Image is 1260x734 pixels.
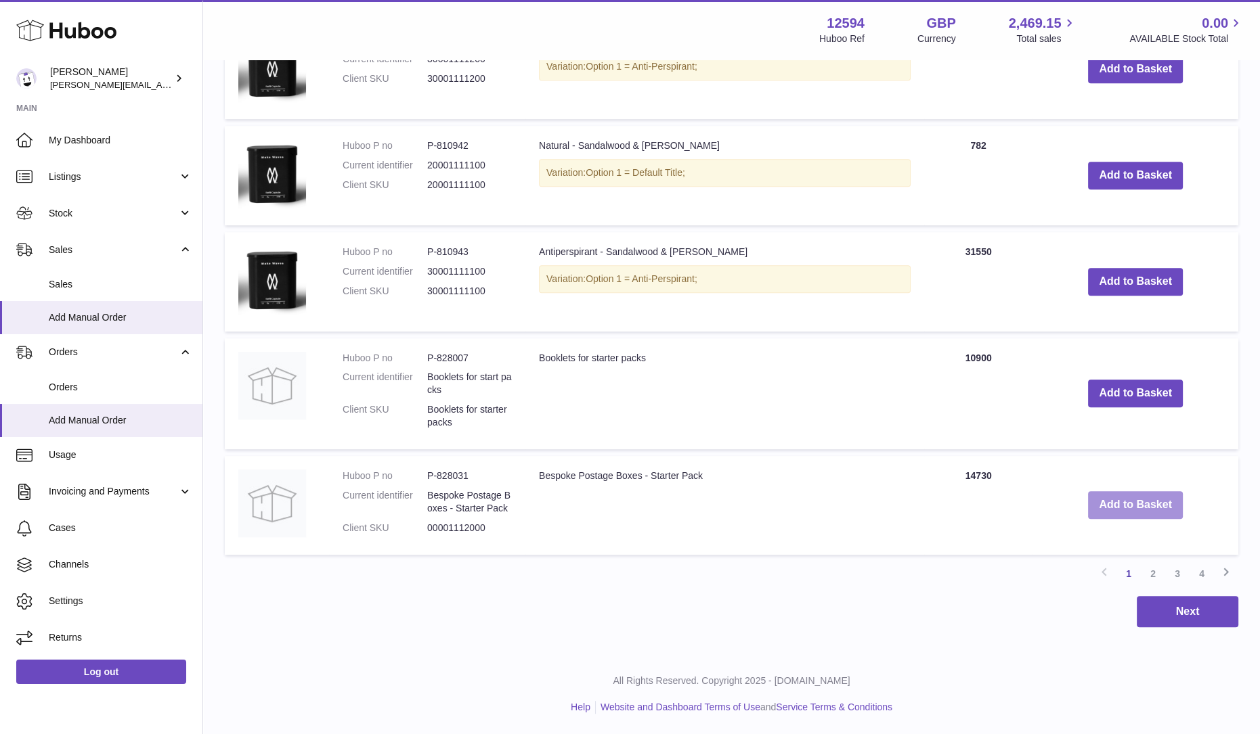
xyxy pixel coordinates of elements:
dt: Huboo P no [343,469,427,482]
button: Add to Basket [1088,268,1183,296]
td: Bespoke Postage Boxes - Starter Pack [525,456,924,555]
dd: 30001111100 [427,265,512,278]
dt: Huboo P no [343,246,427,258]
dt: Client SKU [343,285,427,298]
a: 1 [1116,561,1141,586]
div: Variation: [539,159,911,187]
dt: Current identifier [343,265,427,278]
td: Antiperspirant - Pink Pomegranate [525,20,924,119]
div: Variation: [539,265,911,293]
span: My Dashboard [49,134,192,147]
span: Add Manual Order [49,311,192,324]
a: 4 [1190,561,1214,586]
dt: Client SKU [343,179,427,191]
strong: 12594 [827,14,865,32]
td: 19012 [924,20,1033,119]
td: 782 [924,126,1033,225]
dd: 20001111100 [427,179,512,191]
span: Sales [49,244,178,256]
a: 3 [1165,561,1190,586]
button: Next [1137,596,1238,628]
li: and [596,701,892,714]
dd: 20001111100 [427,159,512,172]
dd: P-810943 [427,246,512,258]
img: Bespoke Postage Boxes - Starter Pack [238,469,306,537]
button: Add to Basket [1088,162,1183,189]
img: Natural - Sandalwood & Patchouli [238,139,306,208]
span: Sales [49,278,192,291]
span: Settings [49,595,192,607]
td: Antiperspirant - Sandalwood & [PERSON_NAME] [525,232,924,331]
div: Variation: [539,53,911,81]
a: Service Terms & Conditions [776,702,892,712]
dt: Huboo P no [343,139,427,152]
img: Antiperspirant - Sandalwood & Patchouli [238,246,306,315]
div: [PERSON_NAME] [50,66,172,91]
img: owen@wearemakewaves.com [16,68,37,89]
span: Invoicing and Payments [49,485,178,498]
span: Usage [49,449,192,461]
td: Booklets for starter packs [525,338,924,449]
td: 14730 [924,456,1033,555]
span: Stock [49,207,178,220]
strong: GBP [926,14,955,32]
td: Natural - Sandalwood & [PERSON_NAME] [525,126,924,225]
span: Returns [49,631,192,644]
dt: Client SKU [343,403,427,429]
button: Add to Basket [1088,380,1183,407]
dd: Booklets for starter packs [427,403,512,429]
span: Channels [49,558,192,571]
span: Total sales [1016,32,1077,45]
div: Huboo Ref [819,32,865,45]
dt: Huboo P no [343,352,427,365]
img: Antiperspirant - Pink Pomegranate [238,33,306,102]
span: Add Manual Order [49,414,192,427]
p: All Rights Reserved. Copyright 2025 - [DOMAIN_NAME] [214,674,1249,687]
img: Booklets for starter packs [238,352,306,419]
dt: Client SKU [343,72,427,85]
span: Listings [49,170,178,183]
dd: 30001111100 [427,285,512,298]
div: Currency [917,32,956,45]
dt: Current identifier [343,489,427,515]
td: 31550 [924,232,1033,331]
span: Option 1 = Anti-Perspirant; [586,61,697,72]
dt: Client SKU [343,522,427,534]
a: 2,469.15 Total sales [1009,14,1077,45]
dd: Booklets for start packs [427,371,512,396]
span: Orders [49,346,178,359]
a: 0.00 AVAILABLE Stock Total [1129,14,1244,45]
dd: P-828007 [427,352,512,365]
dt: Current identifier [343,371,427,396]
dd: 30001111200 [427,72,512,85]
a: Website and Dashboard Terms of Use [601,702,760,712]
td: 10900 [924,338,1033,449]
dt: Current identifier [343,159,427,172]
span: AVAILABLE Stock Total [1129,32,1244,45]
span: Option 1 = Anti-Perspirant; [586,273,697,284]
button: Add to Basket [1088,491,1183,519]
a: Log out [16,660,186,684]
dd: P-828031 [427,469,512,482]
span: [PERSON_NAME][EMAIL_ADDRESS][DOMAIN_NAME] [50,79,271,90]
dd: Bespoke Postage Boxes - Starter Pack [427,489,512,515]
dd: 00001112000 [427,522,512,534]
span: Cases [49,522,192,534]
dd: P-810942 [427,139,512,152]
a: Help [571,702,590,712]
a: 2 [1141,561,1165,586]
span: Orders [49,381,192,394]
span: 2,469.15 [1009,14,1062,32]
button: Add to Basket [1088,55,1183,83]
span: 0.00 [1202,14,1228,32]
span: Option 1 = Default Title; [586,167,685,178]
